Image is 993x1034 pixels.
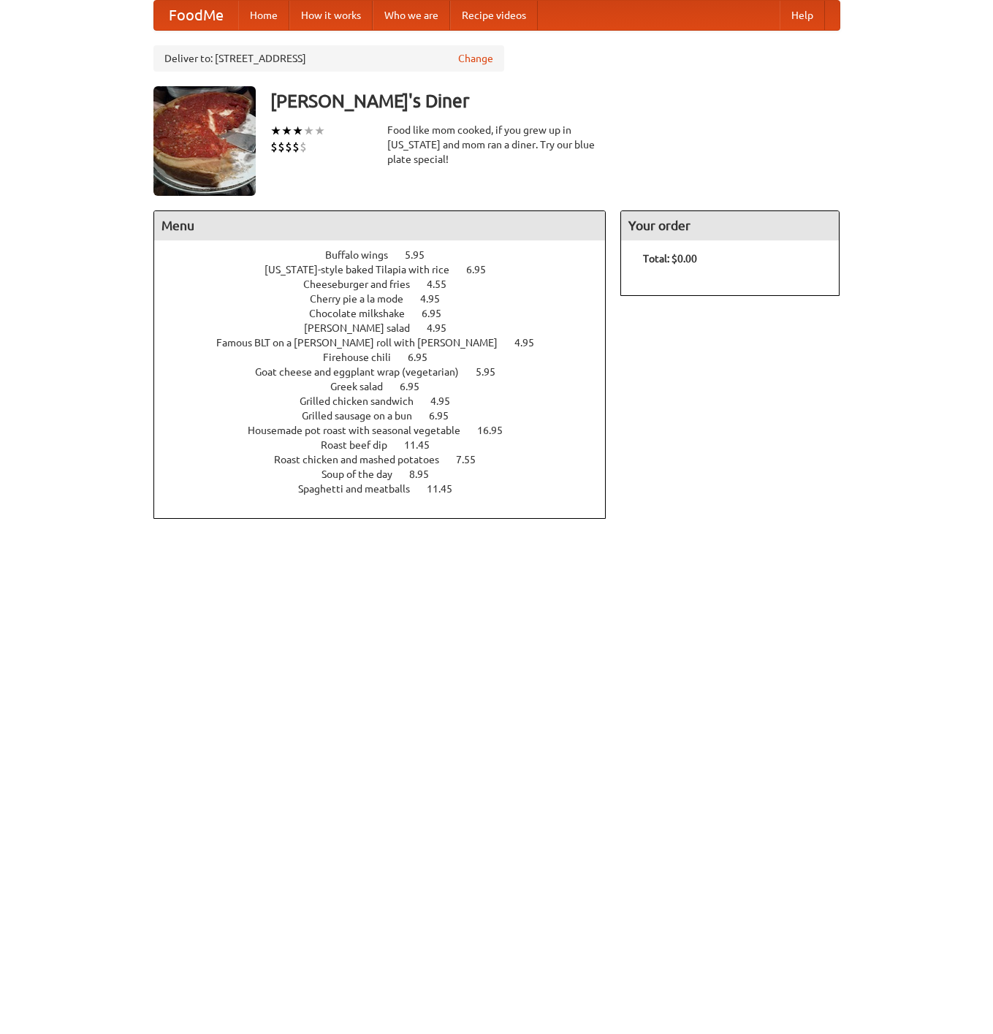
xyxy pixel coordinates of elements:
[153,86,256,196] img: angular.jpg
[323,351,454,363] a: Firehouse chili 6.95
[476,366,510,378] span: 5.95
[621,211,839,240] h4: Your order
[405,249,439,261] span: 5.95
[427,278,461,290] span: 4.55
[330,381,397,392] span: Greek salad
[310,293,467,305] a: Cherry pie a la mode 4.95
[430,395,465,407] span: 4.95
[303,278,473,290] a: Cheeseburger and fries 4.55
[456,454,490,465] span: 7.55
[780,1,825,30] a: Help
[289,1,373,30] a: How it works
[322,468,407,480] span: Soup of the day
[323,351,406,363] span: Firehouse chili
[265,264,513,275] a: [US_STATE]-style baked Tilapia with rice 6.95
[270,86,840,115] h3: [PERSON_NAME]'s Diner
[321,439,457,451] a: Roast beef dip 11.45
[292,123,303,139] li: ★
[303,123,314,139] li: ★
[248,425,530,436] a: Housemade pot roast with seasonal vegetable 16.95
[387,123,606,167] div: Food like mom cooked, if you grew up in [US_STATE] and mom ran a diner. Try our blue plate special!
[322,468,456,480] a: Soup of the day 8.95
[422,308,456,319] span: 6.95
[304,322,425,334] span: [PERSON_NAME] salad
[304,322,473,334] a: [PERSON_NAME] salad 4.95
[216,337,512,349] span: Famous BLT on a [PERSON_NAME] roll with [PERSON_NAME]
[298,483,479,495] a: Spaghetti and meatballs 11.45
[458,51,493,66] a: Change
[302,410,476,422] a: Grilled sausage on a bun 6.95
[255,366,522,378] a: Goat cheese and eggplant wrap (vegetarian) 5.95
[285,139,292,155] li: $
[302,410,427,422] span: Grilled sausage on a bun
[274,454,503,465] a: Roast chicken and mashed potatoes 7.55
[255,366,473,378] span: Goat cheese and eggplant wrap (vegetarian)
[303,278,425,290] span: Cheeseburger and fries
[314,123,325,139] li: ★
[477,425,517,436] span: 16.95
[409,468,444,480] span: 8.95
[325,249,452,261] a: Buffalo wings 5.95
[270,139,278,155] li: $
[429,410,463,422] span: 6.95
[514,337,549,349] span: 4.95
[274,454,454,465] span: Roast chicken and mashed potatoes
[427,322,461,334] span: 4.95
[278,139,285,155] li: $
[298,483,425,495] span: Spaghetti and meatballs
[309,308,468,319] a: Chocolate milkshake 6.95
[281,123,292,139] li: ★
[292,139,300,155] li: $
[154,1,238,30] a: FoodMe
[330,381,446,392] a: Greek salad 6.95
[450,1,538,30] a: Recipe videos
[408,351,442,363] span: 6.95
[400,381,434,392] span: 6.95
[154,211,606,240] h4: Menu
[325,249,403,261] span: Buffalo wings
[238,1,289,30] a: Home
[466,264,501,275] span: 6.95
[643,253,697,265] b: Total: $0.00
[309,308,419,319] span: Chocolate milkshake
[300,395,477,407] a: Grilled chicken sandwich 4.95
[373,1,450,30] a: Who we are
[427,483,467,495] span: 11.45
[420,293,454,305] span: 4.95
[248,425,475,436] span: Housemade pot roast with seasonal vegetable
[404,439,444,451] span: 11.45
[216,337,561,349] a: Famous BLT on a [PERSON_NAME] roll with [PERSON_NAME] 4.95
[321,439,402,451] span: Roast beef dip
[270,123,281,139] li: ★
[300,395,428,407] span: Grilled chicken sandwich
[265,264,464,275] span: [US_STATE]-style baked Tilapia with rice
[300,139,307,155] li: $
[310,293,418,305] span: Cherry pie a la mode
[153,45,504,72] div: Deliver to: [STREET_ADDRESS]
